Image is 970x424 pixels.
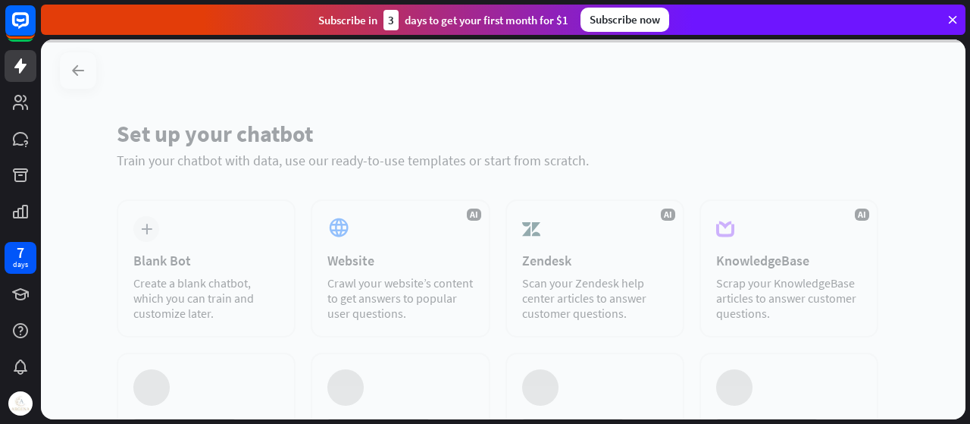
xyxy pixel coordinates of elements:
div: Subscribe now [580,8,669,32]
div: 7 [17,246,24,259]
a: 7 days [5,242,36,274]
div: Subscribe in days to get your first month for $1 [318,10,568,30]
div: days [13,259,28,270]
div: 3 [383,10,399,30]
